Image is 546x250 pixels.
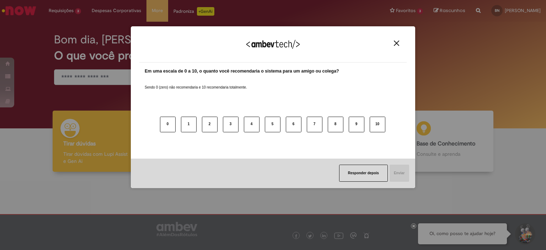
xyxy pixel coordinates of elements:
img: Logo Ambevtech [246,40,300,49]
button: 6 [286,117,301,132]
button: 2 [202,117,218,132]
button: 8 [328,117,343,132]
button: 4 [244,117,259,132]
button: 9 [349,117,364,132]
button: 10 [370,117,385,132]
button: 5 [265,117,280,132]
label: Em uma escala de 0 a 10, o quanto você recomendaria o sistema para um amigo ou colega? [145,68,339,75]
button: 0 [160,117,176,132]
img: Close [394,41,399,46]
button: Close [392,40,401,46]
button: 3 [223,117,239,132]
label: Sendo 0 (zero) não recomendaria e 10 recomendaria totalmente. [145,76,247,90]
button: Responder depois [339,165,388,182]
button: 1 [181,117,197,132]
button: 7 [307,117,322,132]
